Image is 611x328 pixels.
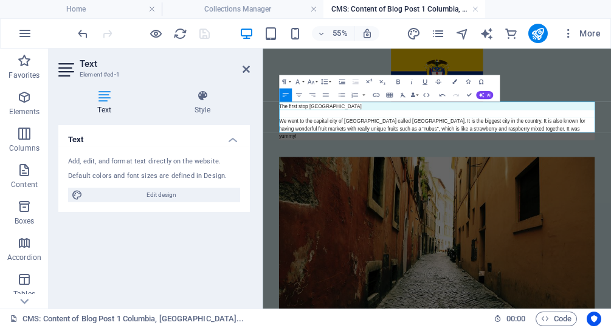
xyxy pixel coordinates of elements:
span: More [562,27,601,39]
div: Default colors and font sizes are defined in Design. [68,171,240,182]
h6: Session time [494,312,526,326]
button: Strikethrough [432,75,444,89]
button: Font Family [292,75,305,89]
button: Align Right [306,89,319,102]
span: Edit design [86,188,236,202]
button: Special Characters [475,75,488,89]
button: Click here to leave preview mode and continue editing [149,26,164,41]
button: Icons [461,75,474,89]
span: AI [486,93,490,97]
h4: CMS: Content of Blog Post 1 Columbia, [GEOGRAPHIC_DATA]... [323,2,485,16]
p: Columns [9,143,40,153]
p: Content [11,180,38,190]
h4: Text [58,90,155,115]
div: Add, edit, and format text directly on the website. [68,157,240,167]
button: Edit design [68,188,240,202]
button: Data Bindings [410,89,419,102]
i: AI Writer [480,27,494,41]
button: text_generator [480,26,494,41]
h4: Text [58,125,250,147]
button: Align Center [292,89,305,102]
button: More [557,24,606,43]
button: Increase Indent [336,75,348,89]
i: Undo: change_sort_by (Ctrl+Z) [77,27,91,41]
p: Favorites [9,70,40,80]
button: Paragraph Format [279,75,292,89]
h6: 55% [330,26,350,41]
button: Code [536,312,577,326]
i: Design (Ctrl+Alt+Y) [407,27,421,41]
button: Confirm (Ctrl+⏎) [463,89,475,102]
i: Publish [531,27,545,41]
i: Pages (Ctrl+Alt+S) [431,27,445,41]
button: Align Justify [319,89,332,102]
button: reload [173,26,188,41]
button: 55% [312,26,355,41]
h2: Text [80,58,250,69]
button: Bold (Ctrl+B) [392,75,404,89]
h4: Style [155,90,250,115]
button: AI [476,91,493,99]
button: Subscript [376,75,388,89]
span: Code [541,312,571,326]
button: Line Height [319,75,332,89]
button: commerce [504,26,519,41]
button: Usercentrics [587,312,601,326]
button: Clear Formatting [396,89,409,102]
h3: Element #ed-1 [80,69,226,80]
button: Decrease Indent [349,75,362,89]
button: Insert Table [383,89,396,102]
button: undo [76,26,91,41]
button: Colors [448,75,461,89]
button: Align Left [279,89,292,102]
div: We went to the capital city of [GEOGRAPHIC_DATA] called [GEOGRAPHIC_DATA]. It is the biggest city... [30,126,604,167]
button: HTML [419,89,432,102]
button: publish [528,24,548,43]
button: Font Size [306,75,319,89]
i: Navigator [455,27,469,41]
p: Elements [9,107,40,117]
p: Boxes [15,216,35,226]
p: Tables [13,289,35,299]
i: On resize automatically adjust zoom level to fit chosen device. [362,28,373,39]
span: The first stop [GEOGRAPHIC_DATA] [30,100,180,110]
button: pages [431,26,446,41]
button: design [407,26,421,41]
button: Ordered List [361,89,367,102]
span: : [515,314,517,323]
button: Unordered List [335,89,348,102]
i: Commerce [504,27,518,41]
button: Italic (Ctrl+I) [405,75,418,89]
a: Click to cancel selection. Double-click to open Pages [10,312,244,326]
span: 00 00 [506,312,525,326]
button: Ordered List [348,89,361,102]
button: Redo (Ctrl+Shift+Z) [449,89,462,102]
button: Underline (Ctrl+U) [418,75,431,89]
p: Accordion [7,253,41,262]
button: Superscript [362,75,375,89]
i: Reload page [174,27,188,41]
button: Undo (Ctrl+Z) [436,89,449,102]
button: Insert Link [370,89,382,102]
h4: Collections Manager [162,2,323,16]
button: navigator [455,26,470,41]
